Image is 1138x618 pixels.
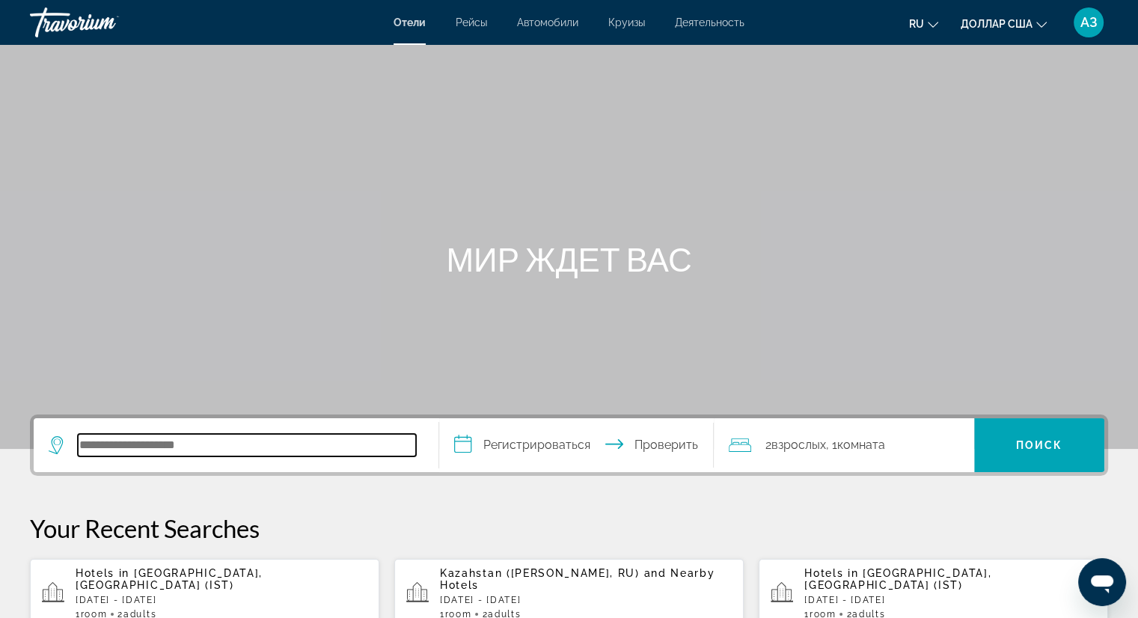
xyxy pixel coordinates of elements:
[714,418,974,472] button: Путешественники: 2 взрослых, 0 детей
[909,18,924,30] font: ru
[804,595,1096,605] p: [DATE] - [DATE]
[456,16,487,28] a: Рейсы
[78,434,416,456] input: Поиск отеля
[440,567,640,579] span: Kazahstan ([PERSON_NAME], RU)
[836,438,884,452] font: комната
[909,13,938,34] button: Изменить язык
[804,567,991,591] span: [GEOGRAPHIC_DATA], [GEOGRAPHIC_DATA] (IST)
[961,13,1047,34] button: Изменить валюту
[1078,558,1126,606] iframe: Кнопка запуска окна обмена сообщениями
[34,418,1104,472] div: Виджет поиска
[76,567,263,591] span: [GEOGRAPHIC_DATA], [GEOGRAPHIC_DATA] (IST)
[440,595,732,605] p: [DATE] - [DATE]
[765,438,771,452] font: 2
[675,16,744,28] a: Деятельность
[30,513,1108,543] p: Your Recent Searches
[30,3,180,42] a: Травориум
[76,567,129,579] span: Hotels in
[771,438,825,452] font: взрослых
[825,438,836,452] font: , 1
[1016,439,1063,451] font: Поиск
[961,18,1033,30] font: доллар США
[517,16,578,28] a: Автомобили
[76,595,367,605] p: [DATE] - [DATE]
[608,16,645,28] a: Круизы
[974,418,1104,472] button: Поиск
[439,418,715,472] button: Выберите дату заезда и выезда
[1069,7,1108,38] button: Меню пользователя
[1080,14,1098,30] font: АЗ
[440,567,715,591] span: and Nearby Hotels
[394,16,426,28] a: Отели
[446,239,691,278] font: МИР ЖДЕТ ВАС
[804,567,858,579] span: Hotels in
